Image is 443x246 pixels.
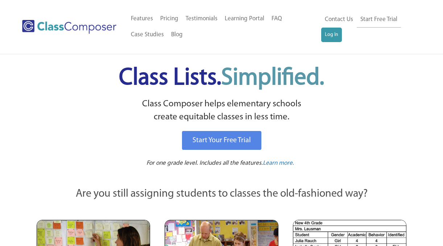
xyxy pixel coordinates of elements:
a: Contact Us [321,12,357,28]
span: Start Your Free Trial [192,137,251,144]
nav: Header Menu [321,12,415,42]
span: Learn more. [263,160,294,166]
span: Simplified. [221,66,324,90]
a: Pricing [157,11,182,27]
span: Class Lists. [119,66,324,90]
a: Log In [321,28,342,42]
a: Testimonials [182,11,221,27]
p: Are you still assigning students to classes the old-fashioned way? [37,186,406,202]
a: Learning Portal [221,11,268,27]
a: Blog [167,27,186,43]
a: Start Free Trial [357,12,401,28]
span: For one grade level. Includes all the features. [146,160,263,166]
a: Start Your Free Trial [182,131,261,150]
a: Case Studies [127,27,167,43]
a: FAQ [268,11,286,27]
a: Learn more. [263,159,294,168]
p: Class Composer helps elementary schools create equitable classes in less time. [36,98,407,124]
nav: Header Menu [127,11,321,43]
a: Features [127,11,157,27]
img: Class Composer [22,20,116,34]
